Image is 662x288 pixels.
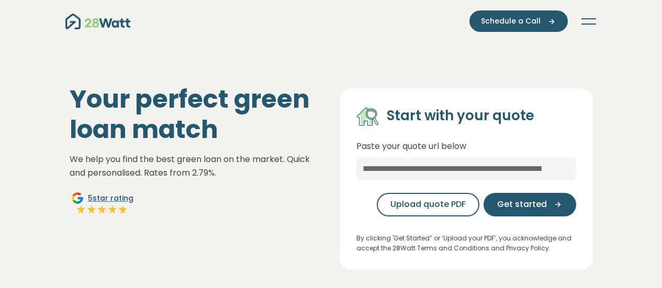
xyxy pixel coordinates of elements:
img: Full star [86,204,97,215]
img: Full star [97,204,107,215]
span: Schedule a Call [481,16,541,27]
img: Full star [107,204,118,215]
p: By clicking 'Get Started” or ‘Upload your PDF’, you acknowledge and accept the 28Watt Terms and C... [356,233,576,253]
button: Toggle navigation [580,16,597,27]
button: Upload quote PDF [377,193,479,216]
img: Full star [118,204,128,215]
span: 5 star rating [88,193,133,204]
img: Google [71,192,84,204]
button: Schedule a Call [469,10,568,32]
h4: Start with your quote [387,107,534,125]
nav: Main navigation [65,10,597,32]
p: Paste your quote url below [356,140,576,153]
img: Full star [76,204,86,215]
img: 28Watt [65,14,130,29]
h1: Your perfect green loan match [70,84,323,144]
p: We help you find the best green loan on the market. Quick and personalised. Rates from 2.79%. [70,153,323,179]
a: Google5star ratingFull starFull starFull starFull starFull star [70,192,135,217]
span: Get started [497,198,547,211]
button: Get started [484,193,576,216]
span: Upload quote PDF [390,198,466,211]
